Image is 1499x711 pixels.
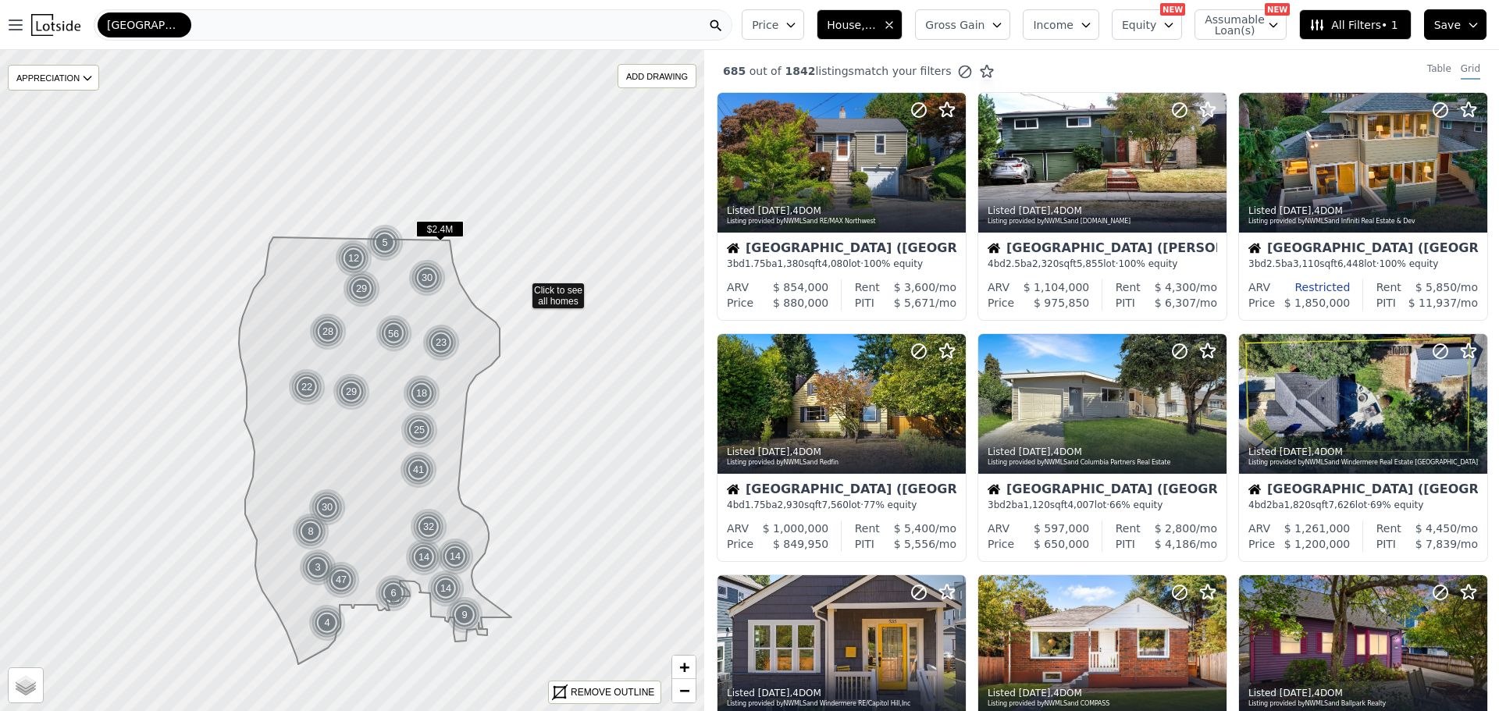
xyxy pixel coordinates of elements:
[1019,205,1051,216] time: 2025-08-21 20:24
[410,508,448,546] img: g1.png
[400,451,438,489] img: g1.png
[1033,17,1074,33] span: Income
[1280,446,1312,457] time: 2025-08-21 19:28
[1248,687,1479,699] div: Listed , 4 DOM
[977,333,1226,562] a: Listed [DATE],4DOMListing provided byNWMLSand Columbia Partners Real EstateHouse[GEOGRAPHIC_DATA]...
[1248,446,1479,458] div: Listed , 4 DOM
[854,63,952,79] span: match your filters
[752,17,778,33] span: Price
[1284,499,1311,510] span: 1,820
[727,242,956,258] div: [GEOGRAPHIC_DATA] ([GEOGRAPHIC_DATA])
[1155,297,1196,309] span: $ 6,307
[727,258,956,270] div: 3 bd 1.75 ba sqft lot · 100% equity
[782,65,816,77] span: 1842
[1434,17,1461,33] span: Save
[292,513,330,550] img: g1.png
[727,483,956,499] div: [GEOGRAPHIC_DATA] ([GEOGRAPHIC_DATA])
[333,373,370,411] div: 29
[322,561,360,599] div: 47
[308,604,347,642] img: g1.png
[1401,521,1478,536] div: /mo
[308,489,346,526] div: 30
[309,313,347,350] img: g1.png
[727,446,958,458] div: Listed , 4 DOM
[427,570,465,607] img: g1.png
[894,281,935,293] span: $ 3,600
[8,65,99,91] div: APPRECIATION
[31,14,80,36] img: Lotside
[422,324,461,361] img: g1.png
[436,538,475,575] img: g1.png
[704,63,995,80] div: out of listings
[375,574,412,612] div: 6
[988,242,1217,258] div: [GEOGRAPHIC_DATA] ([PERSON_NAME][GEOGRAPHIC_DATA])
[758,205,790,216] time: 2025-08-21 20:36
[727,536,753,552] div: Price
[1034,297,1089,309] span: $ 975,850
[374,314,414,354] div: 56
[1408,297,1457,309] span: $ 11,937
[1067,499,1094,510] span: 4,007
[742,9,804,40] button: Price
[1265,3,1290,16] div: NEW
[1248,217,1479,226] div: Listing provided by NWMLS and Infiniti Real Estate & Dev
[1195,9,1287,40] button: Assumable Loan(s)
[288,368,326,406] div: 22
[880,521,956,536] div: /mo
[1284,538,1351,550] span: $ 1,200,000
[1135,536,1217,552] div: /mo
[343,270,380,308] div: 29
[988,521,1009,536] div: ARV
[299,549,337,586] img: g1.png
[894,538,935,550] span: $ 5,556
[1122,17,1156,33] span: Equity
[717,333,965,562] a: Listed [DATE],4DOMListing provided byNWMLSand RedfinHouse[GEOGRAPHIC_DATA] ([GEOGRAPHIC_DATA])4bd...
[410,508,447,546] div: 32
[727,242,739,254] img: House
[422,324,460,361] div: 23
[727,483,739,496] img: House
[416,221,464,244] div: $2.4M
[416,221,464,237] span: $2.4M
[1116,295,1135,311] div: PITI
[322,561,361,599] img: g1.png
[1337,258,1364,269] span: 6,448
[1116,279,1141,295] div: Rent
[758,446,790,457] time: 2025-08-21 19:44
[988,499,1217,511] div: 3 bd 2 ba sqft lot · 66% equity
[988,204,1219,217] div: Listed , 4 DOM
[292,513,329,550] div: 8
[1248,242,1261,254] img: House
[403,375,441,412] img: g1.png
[375,574,413,612] img: g1.png
[988,483,1000,496] img: House
[333,373,371,411] img: g1.png
[571,685,654,699] div: REMOVE OUTLINE
[1205,14,1255,36] span: Assumable Loan(s)
[366,224,404,261] img: g1.png
[717,92,965,321] a: Listed [DATE],4DOMListing provided byNWMLSand RE/MAX NorthwestHouse[GEOGRAPHIC_DATA] ([GEOGRAPHIC...
[758,688,790,699] time: 2025-08-21 19:20
[880,279,956,295] div: /mo
[403,375,440,412] div: 18
[1238,92,1487,321] a: Listed [DATE],4DOMListing provided byNWMLSand Infiniti Real Estate & DevHouse[GEOGRAPHIC_DATA] ([...
[1248,295,1275,311] div: Price
[988,258,1217,270] div: 4 bd 2.5 ba sqft lot · 100% equity
[988,483,1217,499] div: [GEOGRAPHIC_DATA] ([GEOGRAPHIC_DATA])
[374,314,415,354] img: g2.png
[773,538,828,550] span: $ 849,950
[874,536,956,552] div: /mo
[1248,242,1478,258] div: [GEOGRAPHIC_DATA] ([GEOGRAPHIC_DATA])
[855,521,880,536] div: Rent
[817,9,903,40] button: House, Multifamily
[1248,499,1478,511] div: 4 bd 2 ba sqft lot · 69% equity
[1415,538,1457,550] span: $ 7,839
[988,536,1014,552] div: Price
[1427,62,1451,80] div: Table
[1401,279,1478,295] div: /mo
[1155,538,1196,550] span: $ 4,186
[727,458,958,467] div: Listing provided by NWMLS and Redfin
[335,240,373,277] img: g1.png
[107,17,182,33] span: [GEOGRAPHIC_DATA]
[1023,9,1099,40] button: Income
